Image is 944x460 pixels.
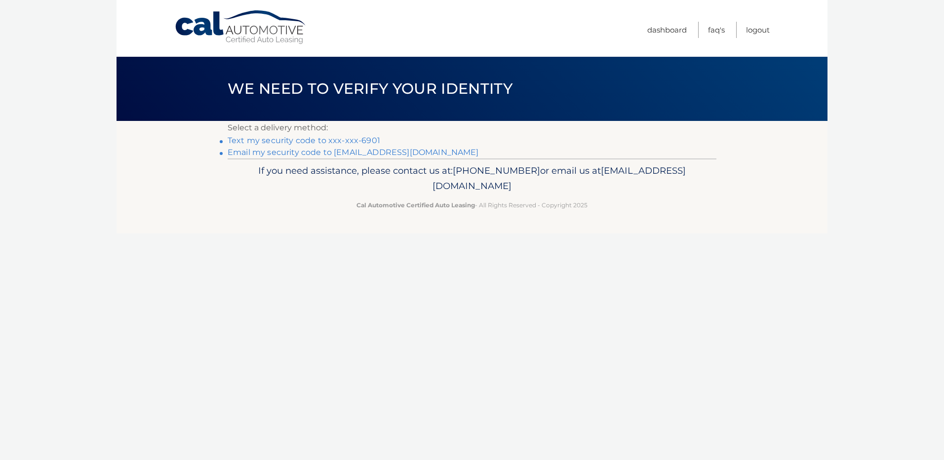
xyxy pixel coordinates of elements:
[234,163,710,194] p: If you need assistance, please contact us at: or email us at
[174,10,308,45] a: Cal Automotive
[746,22,770,38] a: Logout
[228,136,380,145] a: Text my security code to xxx-xxx-6901
[453,165,540,176] span: [PHONE_NUMBER]
[356,201,475,209] strong: Cal Automotive Certified Auto Leasing
[234,200,710,210] p: - All Rights Reserved - Copyright 2025
[708,22,725,38] a: FAQ's
[228,79,512,98] span: We need to verify your identity
[228,148,479,157] a: Email my security code to [EMAIL_ADDRESS][DOMAIN_NAME]
[647,22,687,38] a: Dashboard
[228,121,716,135] p: Select a delivery method:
